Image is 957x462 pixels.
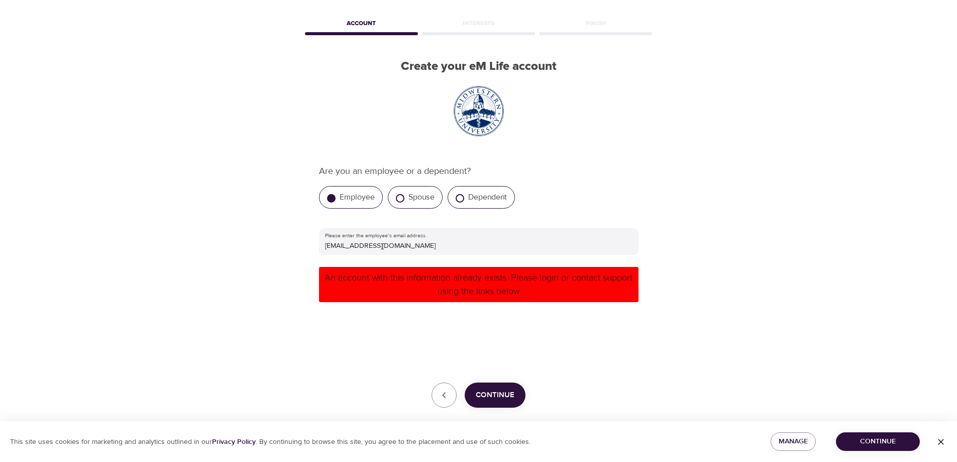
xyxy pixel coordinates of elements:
button: Continue [465,383,525,408]
label: Spouse [408,192,435,202]
p: Are you an employee or a dependent? [319,164,639,178]
h2: Create your eM Life account [303,59,655,74]
p: An account with this information already exists. Please login or contact support using the links ... [323,271,634,298]
label: Employee [340,192,375,202]
label: Dependent [468,192,507,202]
button: Manage [771,432,816,451]
span: Continue [476,389,514,402]
span: Manage [779,435,808,448]
button: Continue [836,432,920,451]
span: Continue [844,435,912,448]
a: Privacy Policy [212,437,256,446]
img: Midwestern_University_seal.svg.png [454,86,504,136]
